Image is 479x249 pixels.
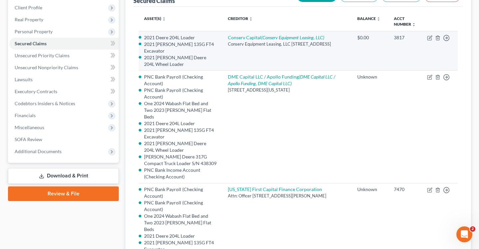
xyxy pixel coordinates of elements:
[8,186,119,201] a: Review & File
[9,133,119,145] a: SOFA Review
[9,86,119,98] a: Executory Contracts
[9,62,119,74] a: Unsecured Nonpriority Claims
[144,233,217,239] li: 2021 Deere 204L Loader
[144,153,217,167] li: [PERSON_NAME] Deere 317G Compact Truck Loader S/N 438309
[357,186,383,193] div: Unknown
[394,34,416,41] div: 3817
[15,41,47,46] span: Secured Claims
[357,34,383,41] div: $0.00
[249,17,253,21] i: unfold_more
[15,113,36,118] span: Financials
[15,5,42,10] span: Client Profile
[228,87,346,93] div: [STREET_ADDRESS][US_STATE]
[144,54,217,68] li: 2021 [PERSON_NAME] Deere 204L Wheel Loader
[144,16,166,21] a: Asset(s) unfold_more
[144,213,217,233] li: One 2024 Wabash Flat Bed and Two 2023 [PERSON_NAME] Flat Beds
[144,120,217,127] li: 2021 Deere 204L Loader
[357,74,383,80] div: Unknown
[144,140,217,153] li: 2021 [PERSON_NAME] Deere 204L Wheel Loader
[15,53,70,58] span: Unsecured Priority Claims
[8,168,119,184] a: Download & Print
[394,186,416,193] div: 7470
[228,16,253,21] a: Creditor unfold_more
[144,74,217,87] li: PNC Bank Payroll (Checking Account)
[15,29,53,34] span: Personal Property
[15,17,43,22] span: Real Property
[228,186,322,192] a: [US_STATE] First Capital Finance Corporation
[228,193,346,199] div: Attn: Officer [STREET_ADDRESS][PERSON_NAME]
[357,16,381,21] a: Balance unfold_more
[228,41,346,47] div: Conserv Equipment Leasing, LLC [STREET_ADDRESS]
[15,77,33,82] span: Lawsuits
[144,41,217,54] li: 2021 [PERSON_NAME] 135G FT4 Excavator
[261,35,324,40] i: (Conserv Equipment Leasing, LLC)
[9,74,119,86] a: Lawsuits
[144,167,217,180] li: PNC Bank Income Account (Checking Account)
[394,16,416,27] a: Acct Number unfold_more
[162,17,166,21] i: unfold_more
[15,136,42,142] span: SOFA Review
[228,35,324,40] a: Conserv Capital(Conserv Equipment Leasing, LLC)
[9,38,119,50] a: Secured Claims
[144,34,217,41] li: 2021 Deere 204L Loader
[470,226,475,232] span: 2
[15,65,78,70] span: Unsecured Nonpriority Claims
[456,226,472,242] iframe: Intercom live chat
[144,100,217,120] li: One 2024 Wabash Flat Bed and Two 2023 [PERSON_NAME] Flat Beds
[144,199,217,213] li: PNC Bank Payroll (Checking Account)
[228,74,335,86] a: DME Capital LLC / Apollo Funding(DME Capital LLC / Apollo Funding, DME Capital LLC)
[377,17,381,21] i: unfold_more
[144,87,217,100] li: PNC Bank Payroll (Checking Account)
[15,101,75,106] span: Codebtors Insiders & Notices
[144,127,217,140] li: 2021 [PERSON_NAME] 135G FT4 Excavator
[15,89,57,94] span: Executory Contracts
[9,50,119,62] a: Unsecured Priority Claims
[144,186,217,199] li: PNC Bank Payroll (Checking Account)
[412,23,416,27] i: unfold_more
[15,124,44,130] span: Miscellaneous
[15,148,62,154] span: Additional Documents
